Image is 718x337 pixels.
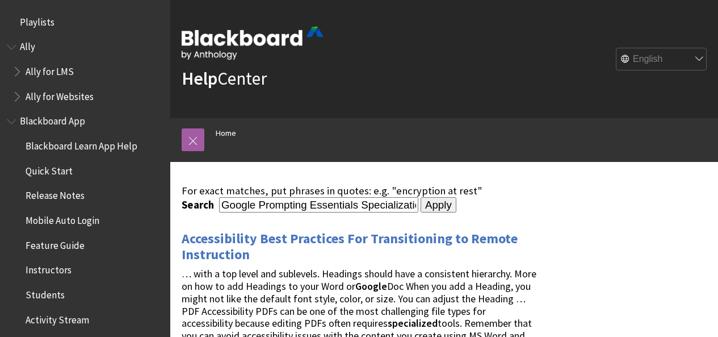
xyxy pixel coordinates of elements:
[26,236,85,251] span: Feature Guide
[26,136,137,152] span: Blackboard Learn App Help
[182,67,217,90] strong: Help
[26,62,74,77] span: Ally for LMS
[182,230,518,264] a: Accessibility Best Practices For Transitioning to Remote Instruction
[7,38,163,106] nav: Book outline for Anthology Ally Help
[216,126,236,140] a: Home
[388,317,438,330] strong: specialized
[182,185,539,197] div: For exact matches, put phrases in quotes: e.g. "encryption at rest"
[7,13,163,32] nav: Book outline for Playlists
[355,280,387,293] strong: Google
[26,87,94,102] span: Ally for Websites
[26,285,65,301] span: Students
[182,198,217,211] label: Search
[26,186,85,202] span: Release Notes
[26,211,99,226] span: Mobile Auto Login
[182,67,267,90] a: HelpCenter
[26,161,73,177] span: Quick Start
[26,310,89,326] span: Activity Stream
[20,38,35,53] span: Ally
[421,197,456,213] input: Apply
[616,48,707,71] select: Site Language Selector
[20,13,54,28] span: Playlists
[20,112,85,127] span: Blackboard App
[26,261,72,276] span: Instructors
[182,27,324,60] img: Blackboard by Anthology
